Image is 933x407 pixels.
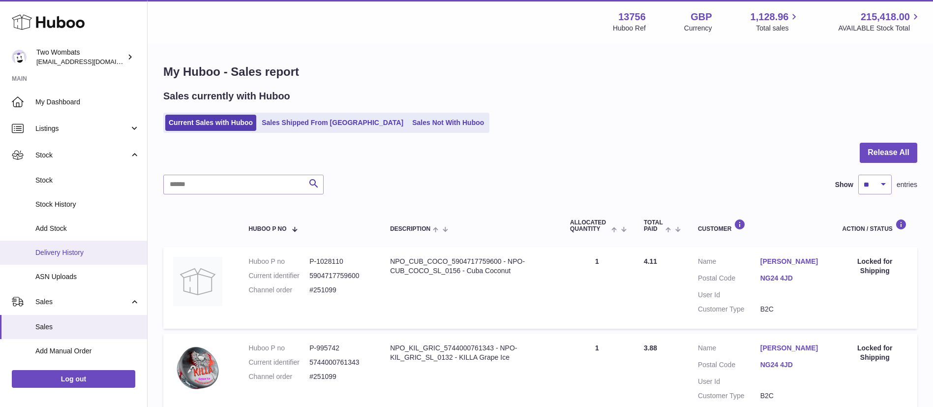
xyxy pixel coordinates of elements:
[760,257,823,266] a: [PERSON_NAME]
[163,90,290,103] h2: Sales currently with Huboo
[248,344,309,353] dt: Huboo P no
[698,360,760,372] dt: Postal Code
[838,10,921,33] a: 215,418.00 AVAILABLE Stock Total
[35,297,129,307] span: Sales
[409,115,487,131] a: Sales Not With Huboo
[897,180,917,189] span: entries
[258,115,407,131] a: Sales Shipped From [GEOGRAPHIC_DATA]
[838,24,921,33] span: AVAILABLE Stock Total
[756,24,800,33] span: Total sales
[843,257,907,276] div: Locked for Shipping
[570,219,608,232] span: ALLOCATED Quantity
[248,358,309,367] dt: Current identifier
[644,344,657,352] span: 3.88
[843,219,907,232] div: Action / Status
[760,391,823,401] dd: B2C
[390,226,430,232] span: Description
[760,305,823,314] dd: B2C
[760,344,823,353] a: [PERSON_NAME]
[860,143,917,163] button: Release All
[248,271,309,281] dt: Current identifier
[560,247,634,329] td: 1
[309,358,370,367] dd: 5744000761343
[698,219,823,232] div: Customer
[248,285,309,295] dt: Channel order
[36,48,125,66] div: Two Wombats
[691,10,712,24] strong: GBP
[173,344,222,393] img: KILLA_Grape_Ice_Slim_Extra_Strong_Nicotine_Pouches-5744000761343.webp
[613,24,646,33] div: Huboo Ref
[12,50,27,64] img: internalAdmin-13756@internal.huboo.com
[35,248,140,257] span: Delivery History
[35,272,140,282] span: ASN Uploads
[684,24,712,33] div: Currency
[309,285,370,295] dd: #251099
[843,344,907,362] div: Locked for Shipping
[309,372,370,381] dd: #251099
[698,391,760,401] dt: Customer Type
[644,219,663,232] span: Total paid
[12,370,135,388] a: Log out
[35,322,140,332] span: Sales
[165,115,256,131] a: Current Sales with Huboo
[35,224,140,233] span: Add Stock
[35,200,140,209] span: Stock History
[173,257,222,306] img: no-photo.jpg
[835,180,853,189] label: Show
[861,10,910,24] span: 215,418.00
[618,10,646,24] strong: 13756
[698,290,760,300] dt: User Id
[698,305,760,314] dt: Customer Type
[309,344,370,353] dd: P-995742
[698,377,760,386] dt: User Id
[390,344,550,362] div: NPO_KIL_GRIC_5744000761343 - NPO-KIL_GRIC_SL_0132 - KILLA Grape Ice
[751,10,800,33] a: 1,128.96 Total sales
[35,124,129,133] span: Listings
[35,151,129,160] span: Stock
[36,58,145,65] span: [EMAIL_ADDRESS][DOMAIN_NAME]
[751,10,789,24] span: 1,128.96
[35,176,140,185] span: Stock
[644,257,657,265] span: 4.11
[35,97,140,107] span: My Dashboard
[760,274,823,283] a: NG24 4JD
[35,346,140,356] span: Add Manual Order
[248,372,309,381] dt: Channel order
[163,64,917,80] h1: My Huboo - Sales report
[698,344,760,355] dt: Name
[309,257,370,266] dd: P-1028110
[390,257,550,276] div: NPO_CUB_COCO_5904717759600 - NPO-CUB_COCO_SL_0156 - Cuba Coconut
[248,226,286,232] span: Huboo P no
[698,257,760,269] dt: Name
[698,274,760,285] dt: Postal Code
[760,360,823,370] a: NG24 4JD
[309,271,370,281] dd: 5904717759600
[248,257,309,266] dt: Huboo P no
